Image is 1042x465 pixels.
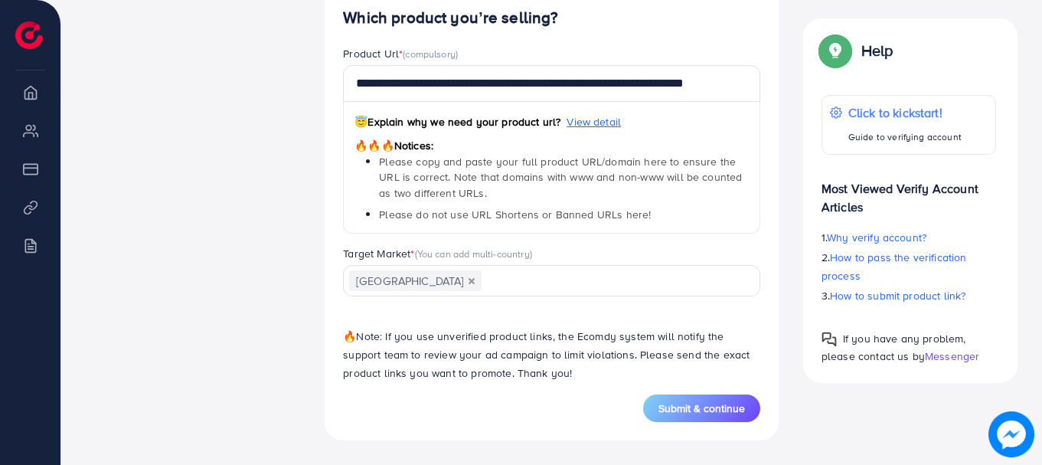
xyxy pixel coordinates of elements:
label: Target Market [343,246,532,261]
span: If you have any problem, please contact us by [822,331,966,364]
h4: Which product you’re selling? [343,8,760,28]
p: 1. [822,228,996,247]
span: 😇 [354,114,367,129]
p: 3. [822,287,996,305]
p: 2. [822,248,996,285]
img: Popup guide [822,37,849,64]
img: logo [15,21,43,49]
span: Please do not use URL Shortens or Banned URLs here! [379,207,651,222]
p: Most Viewed Verify Account Articles [822,167,996,216]
button: Deselect Pakistan [468,277,475,285]
span: Please copy and paste your full product URL/domain here to ensure the URL is correct. Note that d... [379,154,742,201]
span: (compulsory) [403,47,458,61]
p: Click to kickstart! [848,103,962,122]
p: Help [861,41,893,60]
input: Search for option [483,270,740,293]
span: How to pass the verification process [822,250,967,283]
div: Search for option [343,265,760,296]
p: Note: If you use unverified product links, the Ecomdy system will notify the support team to revi... [343,327,760,382]
img: image [988,411,1034,457]
span: 🔥🔥🔥 [354,138,394,153]
span: 🔥 [343,329,356,344]
p: Guide to verifying account [848,128,962,146]
img: Popup guide [822,332,837,347]
span: Explain why we need your product url? [354,114,560,129]
span: View detail [567,114,621,129]
span: Messenger [925,349,979,364]
button: Submit & continue [643,395,760,422]
span: Notices: [354,138,433,153]
span: Submit & continue [658,401,745,416]
label: Product Url [343,46,458,61]
span: (You can add multi-country) [415,247,532,260]
span: Why verify account? [827,230,926,245]
span: [GEOGRAPHIC_DATA] [349,270,482,292]
span: How to submit product link? [830,288,965,303]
